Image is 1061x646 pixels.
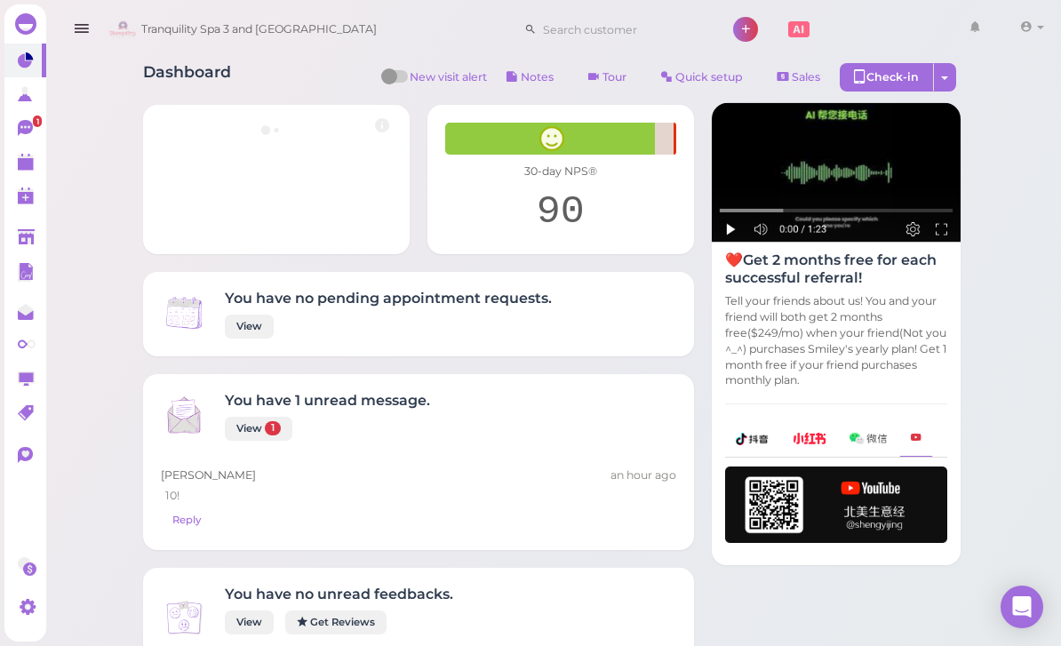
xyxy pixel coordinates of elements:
a: View [225,610,274,634]
a: Reply [161,508,212,532]
img: AI receptionist [712,103,961,243]
a: View [225,315,274,339]
input: Search customer [537,15,709,44]
span: Sales [792,70,820,84]
div: 08/22 09:35am [610,467,676,483]
span: 1 [33,116,42,127]
h4: You have no unread feedbacks. [225,586,453,602]
p: Tell your friends about us! You and your friend will both get 2 months free($249/mo) when your fr... [725,293,947,388]
img: xhs-786d23addd57f6a2be217d5a65f4ab6b.png [793,433,826,444]
div: Open Intercom Messenger [1001,586,1043,628]
h1: Dashboard [143,63,231,96]
a: Tour [573,63,642,92]
img: Inbox [161,290,207,336]
a: Quick setup [646,63,758,92]
h4: ❤️Get 2 months free for each successful referral! [725,251,947,285]
img: Inbox [161,594,207,641]
span: 1 [265,421,281,435]
img: youtube-h-92280983ece59b2848f85fc261e8ffad.png [725,467,947,543]
a: Get Reviews [285,610,387,634]
div: 90 [445,188,676,236]
a: View 1 [225,417,292,441]
div: Check-in [840,63,934,92]
div: 30-day NPS® [445,163,676,179]
img: douyin-2727e60b7b0d5d1bbe969c21619e8014.png [736,433,770,445]
a: 1 [4,111,46,145]
h4: You have no pending appointment requests. [225,290,552,307]
img: wechat-a99521bb4f7854bbf8f190d1356e2cdb.png [850,433,887,444]
img: Inbox [161,392,207,438]
span: Tranquility Spa 3 and [GEOGRAPHIC_DATA] [141,4,377,54]
button: Notes [491,63,569,92]
h4: You have 1 unread message. [225,392,430,409]
div: [PERSON_NAME] [161,467,676,483]
a: Sales [762,63,835,92]
div: 10! [161,483,676,508]
span: New visit alert [410,69,487,96]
